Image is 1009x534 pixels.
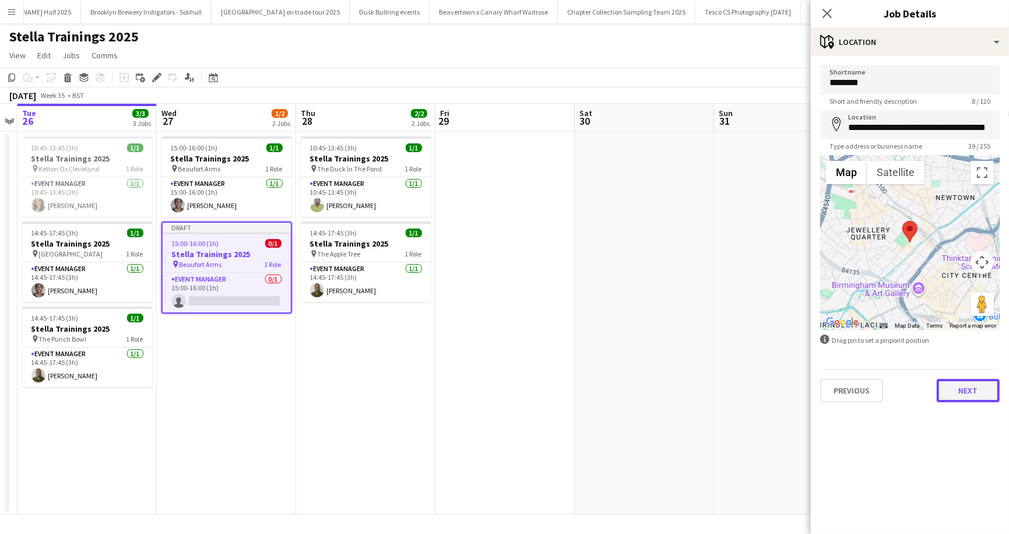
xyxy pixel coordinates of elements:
span: Beaufort Arms [178,164,221,173]
h3: Stella Trainings 2025 [301,153,431,164]
span: 1/2 [272,109,288,118]
span: 1 Role [126,335,143,343]
span: 15:00-16:00 (1h) [171,143,218,152]
button: Show street map [826,161,867,184]
span: The Punch Bowl [39,335,87,343]
span: 31 [717,114,733,128]
img: Google [823,315,862,330]
span: 15:00-16:00 (1h) [172,239,219,248]
span: 3/3 [132,109,149,118]
a: Report a map error [950,322,996,329]
button: Drag Pegman onto the map to open Street View [971,293,994,316]
span: 1/1 [127,229,143,237]
span: 1/1 [127,314,143,322]
a: Edit [33,48,55,63]
span: Wed [161,108,177,118]
h3: Stella Trainings 2025 [163,249,291,259]
span: Type address or business name [820,142,931,150]
span: 14:45-17:45 (3h) [31,314,79,322]
button: [GEOGRAPHIC_DATA] on trade tour 2025 [212,1,350,23]
span: 1/1 [406,229,422,237]
span: 1 Role [265,260,282,269]
button: Chapter Collection Sampling Team 2025 [558,1,695,23]
div: Location [811,28,1009,56]
app-card-role: Event Manager1/110:45-13:45 (3h)[PERSON_NAME] [22,177,153,217]
span: 1 Role [405,164,422,173]
app-job-card: 14:45-17:45 (3h)1/1Stella Trainings 2025 The Punch Bowl1 RoleEvent Manager1/114:45-17:45 (3h)[PER... [22,307,153,387]
span: Jobs [62,50,80,61]
span: 14:45-17:45 (3h) [310,229,357,237]
button: Keyboard shortcuts [880,322,888,330]
div: Drag pin to set a pinpoint position [820,335,1000,346]
span: 1/1 [127,143,143,152]
button: Next [937,379,1000,402]
button: Beavertown Cosmic Drop On Trade 2025 [801,1,939,23]
app-card-role: Event Manager1/114:45-17:45 (3h)[PERSON_NAME] [22,347,153,387]
app-card-role: Event Manager0/115:00-16:00 (1h) [163,273,291,312]
span: Sat [579,108,592,118]
button: Toggle fullscreen view [971,161,994,184]
span: 28 [299,114,315,128]
h1: Stella Trainings 2025 [9,28,139,45]
app-card-role: Event Manager1/114:45-17:45 (3h)[PERSON_NAME] [301,262,431,302]
span: 39 / 255 [959,142,1000,150]
span: 2/2 [411,109,427,118]
button: Map camera controls [971,251,994,274]
span: Comms [92,50,118,61]
button: Brooklyn Brewery Instigators - Solihull [81,1,212,23]
span: Short and friendly description [820,97,926,106]
span: 1/1 [406,143,422,152]
button: Show satellite imagery [867,161,924,184]
app-job-card: 10:45-13:45 (3h)1/1Stella Trainings 2025 Ketton Ox Cleveland1 RoleEvent Manager1/110:45-13:45 (3h... [22,136,153,217]
span: 10:45-13:45 (3h) [31,143,79,152]
app-card-role: Event Manager1/114:45-17:45 (3h)[PERSON_NAME] [22,262,153,302]
app-job-card: Draft15:00-16:00 (1h)0/1Stella Trainings 2025 Beaufort Arms1 RoleEvent Manager0/115:00-16:00 (1h) [161,222,292,314]
a: Comms [87,48,122,63]
div: 15:00-16:00 (1h)1/1Stella Trainings 2025 Beaufort Arms1 RoleEvent Manager1/115:00-16:00 (1h)[PERS... [161,136,292,217]
span: The Apple Tree [318,250,361,258]
span: 0/1 [265,239,282,248]
span: 29 [438,114,449,128]
span: 26 [20,114,36,128]
div: [DATE] [9,90,36,101]
h3: Stella Trainings 2025 [22,238,153,249]
div: 2 Jobs [272,119,290,128]
span: Sun [719,108,733,118]
span: 27 [160,114,177,128]
app-job-card: 10:45-13:45 (3h)1/1Stella Trainings 2025 The Duck In The Pond1 RoleEvent Manager1/110:45-13:45 (3... [301,136,431,217]
span: 10:45-13:45 (3h) [310,143,357,152]
span: Ketton Ox Cleveland [39,164,100,173]
div: 3 Jobs [133,119,151,128]
a: Open this area in Google Maps (opens a new window) [823,315,862,330]
h3: Stella Trainings 2025 [161,153,292,164]
span: 8 / 120 [962,97,1000,106]
span: Tue [22,108,36,118]
span: 1 Role [126,250,143,258]
span: View [9,50,26,61]
span: 14:45-17:45 (3h) [31,229,79,237]
button: Dusk Bullring events [350,1,430,23]
app-card-role: Event Manager1/110:45-13:45 (3h)[PERSON_NAME] [301,177,431,217]
app-job-card: 14:45-17:45 (3h)1/1Stella Trainings 2025 [GEOGRAPHIC_DATA]1 RoleEvent Manager1/114:45-17:45 (3h)[... [22,222,153,302]
button: Map Data [895,322,919,330]
span: [GEOGRAPHIC_DATA] [39,250,103,258]
h3: Stella Trainings 2025 [22,324,153,334]
app-job-card: 14:45-17:45 (3h)1/1Stella Trainings 2025 The Apple Tree1 RoleEvent Manager1/114:45-17:45 (3h)[PER... [301,222,431,302]
span: Fri [440,108,449,118]
div: Draft [163,223,291,232]
button: Tesco CS Photography [DATE] [695,1,801,23]
a: Terms (opens in new tab) [926,322,943,329]
h3: Job Details [811,6,1009,21]
span: Week 35 [38,91,68,100]
span: The Duck In The Pond [318,164,382,173]
span: Edit [37,50,51,61]
div: 2 Jobs [412,119,430,128]
button: Previous [820,379,883,402]
span: 30 [578,114,592,128]
button: Beavertown x Canary Wharf Waitrose [430,1,558,23]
